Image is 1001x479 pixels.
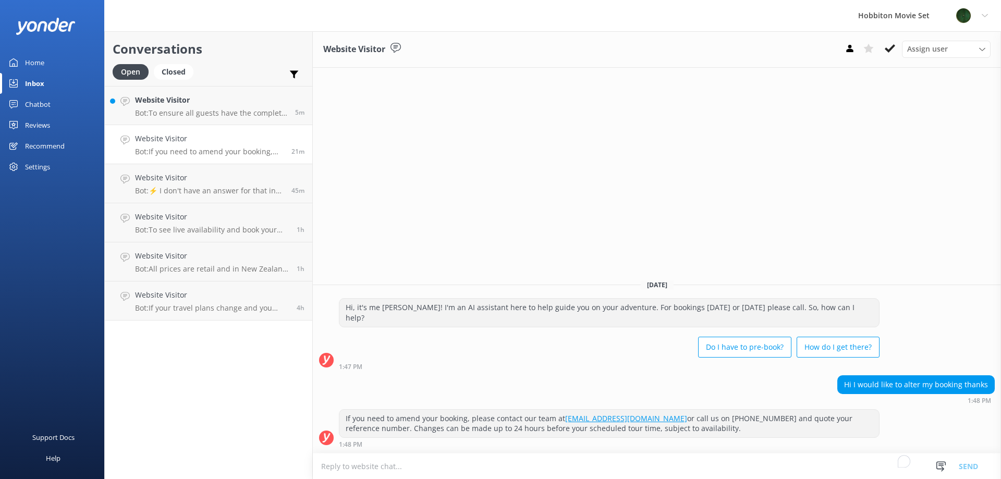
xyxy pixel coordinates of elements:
[113,64,149,80] div: Open
[339,364,362,370] strong: 1:47 PM
[797,337,880,358] button: How do I get there?
[25,73,44,94] div: Inbox
[135,264,289,274] p: Bot: All prices are retail and in New Zealand Dollars (NZD) - GST inclusive.
[113,66,154,77] a: Open
[135,108,287,118] p: Bot: To ensure all guests have the complete experience, the only way to access the Hobbiton Movie...
[105,125,312,164] a: Website VisitorBot:If you need to amend your booking, please contact our team at [EMAIL_ADDRESS][...
[135,250,289,262] h4: Website Visitor
[135,94,287,106] h4: Website Visitor
[902,41,991,57] div: Assign User
[135,289,289,301] h4: Website Visitor
[291,147,304,156] span: Sep 14 2025 01:48pm (UTC +12:00) Pacific/Auckland
[135,172,284,183] h4: Website Visitor
[641,280,674,289] span: [DATE]
[291,186,304,195] span: Sep 14 2025 01:24pm (UTC +12:00) Pacific/Auckland
[295,108,304,117] span: Sep 14 2025 02:05pm (UTC +12:00) Pacific/Auckland
[339,440,880,448] div: Sep 14 2025 01:48pm (UTC +12:00) Pacific/Auckland
[25,136,65,156] div: Recommend
[339,299,879,326] div: Hi, it's me [PERSON_NAME]! I'm an AI assistant here to help guide you on your adventure. For book...
[25,52,44,73] div: Home
[46,448,60,469] div: Help
[154,66,199,77] a: Closed
[135,147,284,156] p: Bot: If you need to amend your booking, please contact our team at [EMAIL_ADDRESS][DOMAIN_NAME] o...
[313,453,1001,479] textarea: To enrich screen reader interactions, please activate Accessibility in Grammarly extension settings
[105,281,312,321] a: Website VisitorBot:If your travel plans change and you need to amend your booking, please contact...
[105,242,312,281] a: Website VisitorBot:All prices are retail and in New Zealand Dollars (NZD) - GST inclusive.1h
[956,8,971,23] img: 34-1625720359.png
[25,115,50,136] div: Reviews
[105,164,312,203] a: Website VisitorBot:⚡ I don't have an answer for that in my knowledge base. Please try and rephras...
[297,303,304,312] span: Sep 14 2025 09:44am (UTC +12:00) Pacific/Auckland
[135,186,284,195] p: Bot: ⚡ I don't have an answer for that in my knowledge base. Please try and rephrase your questio...
[135,133,284,144] h4: Website Visitor
[135,225,289,235] p: Bot: To see live availability and book your Hobbiton tour, please visit [DOMAIN_NAME][URL], or yo...
[339,441,362,448] strong: 1:48 PM
[135,303,289,313] p: Bot: If your travel plans change and you need to amend your booking, please contact our team at [...
[339,410,879,437] div: If you need to amend your booking, please contact our team at or call us on [PHONE_NUMBER] and qu...
[323,43,385,56] h3: Website Visitor
[297,225,304,234] span: Sep 14 2025 12:42pm (UTC +12:00) Pacific/Auckland
[16,18,76,35] img: yonder-white-logo.png
[837,397,995,404] div: Sep 14 2025 01:48pm (UTC +12:00) Pacific/Auckland
[838,376,994,394] div: Hi I would like to alter my booking thanks
[297,264,304,273] span: Sep 14 2025 12:14pm (UTC +12:00) Pacific/Auckland
[135,211,289,223] h4: Website Visitor
[25,156,50,177] div: Settings
[113,39,304,59] h2: Conversations
[698,337,791,358] button: Do I have to pre-book?
[907,43,948,55] span: Assign user
[154,64,193,80] div: Closed
[25,94,51,115] div: Chatbot
[339,363,880,370] div: Sep 14 2025 01:47pm (UTC +12:00) Pacific/Auckland
[105,203,312,242] a: Website VisitorBot:To see live availability and book your Hobbiton tour, please visit [DOMAIN_NAM...
[968,398,991,404] strong: 1:48 PM
[32,427,75,448] div: Support Docs
[105,86,312,125] a: Website VisitorBot:To ensure all guests have the complete experience, the only way to access the ...
[565,413,687,423] a: [EMAIL_ADDRESS][DOMAIN_NAME]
